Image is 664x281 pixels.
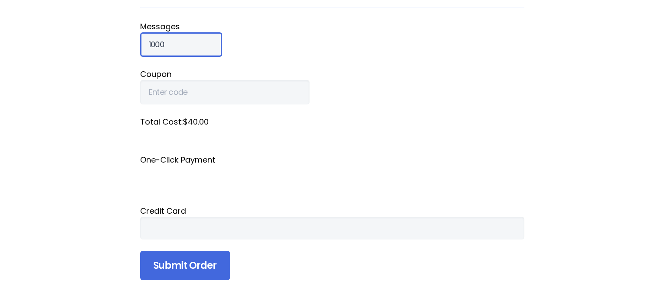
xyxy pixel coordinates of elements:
label: Message s [140,21,524,32]
label: Coupon [140,68,524,80]
label: Total Cost: $40.00 [140,116,524,128]
div: Credit Card [140,205,524,217]
input: Enter code [140,80,310,104]
iframe: Secure card payment input frame [149,223,516,233]
input: Qty [140,32,222,57]
input: Submit Order [140,251,230,281]
iframe: Secure payment button frame [140,166,524,194]
fieldset: One-Click Payment [140,154,524,194]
